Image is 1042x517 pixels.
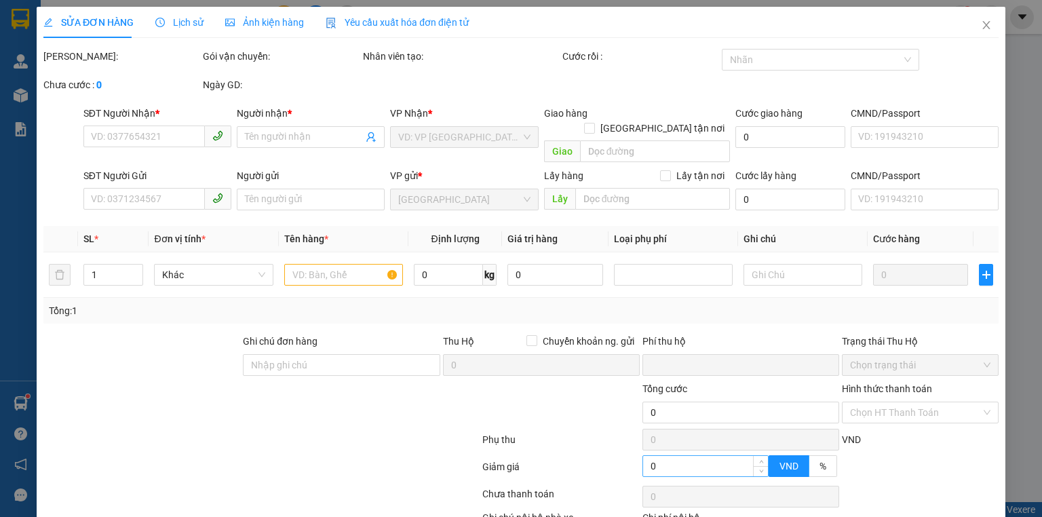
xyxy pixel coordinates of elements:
[481,459,640,483] div: Giảm giá
[43,49,200,64] div: [PERSON_NAME]:
[873,264,968,286] input: 0
[671,168,730,183] span: Lấy tận nơi
[366,132,377,142] span: user-add
[735,170,796,181] label: Cước lấy hàng
[225,18,235,27] span: picture
[842,434,861,445] span: VND
[744,264,862,286] input: Ghi Chú
[66,7,198,37] span: Gửi:
[237,106,385,121] div: Người nhận
[43,77,200,92] div: Chưa cước :
[203,49,360,64] div: Gói vận chuyển:
[20,98,164,172] strong: Nhận:
[284,233,328,244] span: Tên hàng
[481,432,640,456] div: Phụ thu
[398,189,530,210] span: Thủ Đức
[979,264,993,286] button: plus
[162,265,265,285] span: Khác
[363,49,560,64] div: Nhân viên tạo:
[326,18,336,28] img: icon
[595,121,730,136] span: [GEOGRAPHIC_DATA] tận nơi
[442,336,474,347] span: Thu Hộ
[842,334,999,349] div: Trạng thái Thu Hộ
[203,77,360,92] div: Ngày GD:
[575,188,730,210] input: Dọc đường
[779,461,798,472] span: VND
[83,233,94,244] span: SL
[49,264,71,286] button: delete
[483,264,497,286] span: kg
[642,383,687,394] span: Tổng cước
[390,108,428,119] span: VP Nhận
[981,20,992,31] span: close
[851,106,999,121] div: CMND/Passport
[842,383,932,394] label: Hình thức thanh toán
[390,168,538,183] div: VP gửi
[155,17,204,28] span: Lịch sử
[154,233,205,244] span: Đơn vị tính
[212,130,223,141] span: phone
[66,66,168,90] span: vinhquang.tienoanh - In:
[237,168,385,183] div: Người gửi
[543,188,575,210] span: Lấy
[243,336,317,347] label: Ghi chú đơn hàng
[243,354,440,376] input: Ghi chú đơn hàng
[819,461,826,472] span: %
[579,140,730,162] input: Dọc đường
[757,457,765,465] span: up
[562,49,719,64] div: Cước rồi :
[284,264,402,286] input: VD: Bàn, Ghế
[753,466,768,476] span: Decrease Value
[79,78,158,90] span: 18:31:25 [DATE]
[326,17,469,28] span: Yêu cầu xuất hóa đơn điện tử
[850,355,990,375] span: Chọn trạng thái
[49,303,403,318] div: Tổng: 1
[735,108,803,119] label: Cước giao hàng
[543,140,579,162] span: Giao
[537,334,640,349] span: Chuyển khoản ng. gửi
[980,269,992,280] span: plus
[609,226,738,252] th: Loại phụ phí
[642,334,839,354] div: Phí thu hộ
[212,193,223,204] span: phone
[543,108,587,119] span: Giao hàng
[851,168,999,183] div: CMND/Passport
[481,486,640,510] div: Chưa thanh toán
[43,18,53,27] span: edit
[967,7,1005,45] button: Close
[155,18,165,27] span: clock-circle
[66,39,70,51] span: -
[66,54,168,90] span: TD1210250033 -
[757,467,765,476] span: down
[43,17,134,28] span: SỬA ĐƠN HÀNG
[753,456,768,466] span: Increase Value
[431,233,479,244] span: Định lượng
[543,170,583,181] span: Lấy hàng
[735,189,845,210] input: Cước lấy hàng
[83,106,231,121] div: SĐT Người Nhận
[66,22,198,37] span: [GEOGRAPHIC_DATA]
[507,233,558,244] span: Giá trị hàng
[225,17,304,28] span: Ảnh kiện hàng
[83,168,231,183] div: SĐT Người Gửi
[735,126,845,148] input: Cước giao hàng
[738,226,868,252] th: Ghi chú
[96,79,102,90] b: 0
[873,233,920,244] span: Cước hàng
